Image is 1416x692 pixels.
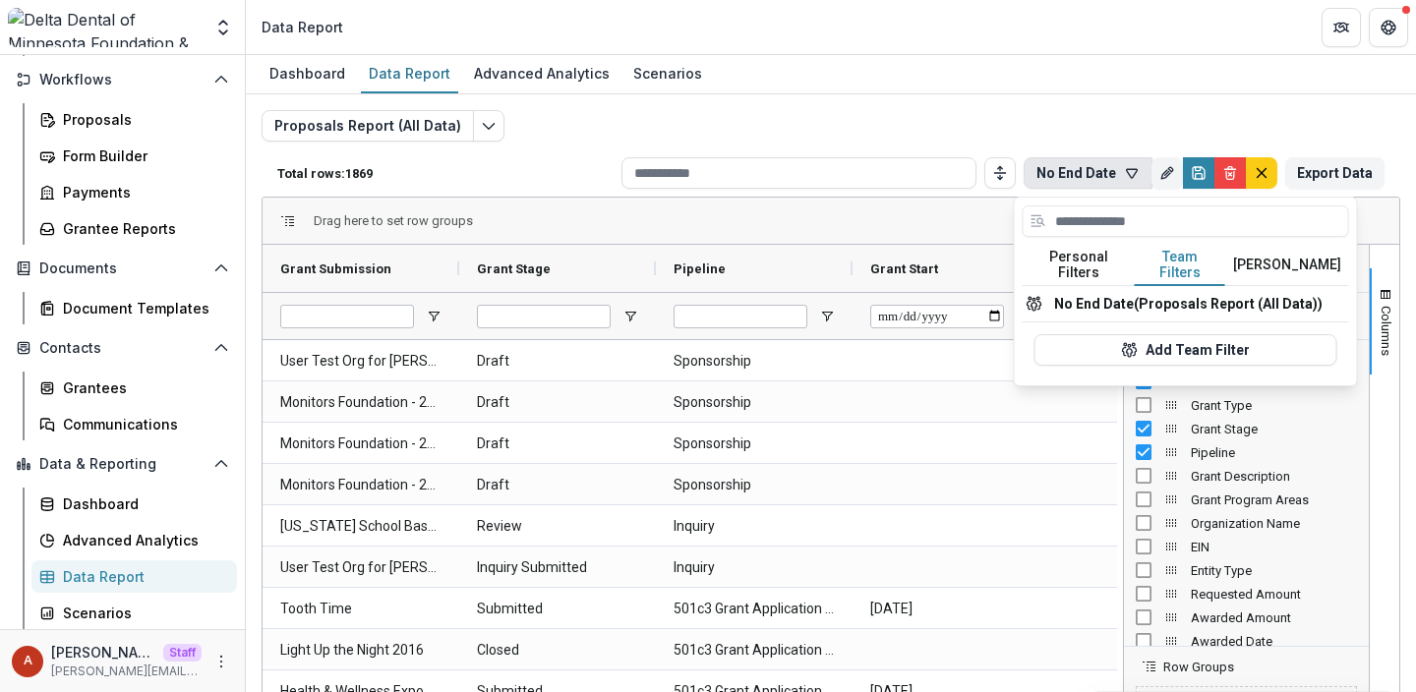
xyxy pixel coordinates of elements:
[622,309,638,324] button: Open Filter Menu
[477,630,638,670] span: Closed
[63,218,221,239] div: Grantee Reports
[63,566,221,587] div: Data Report
[51,642,155,663] p: [PERSON_NAME]
[625,59,710,87] div: Scenarios
[39,340,206,357] span: Contacts
[39,456,206,473] span: Data & Reporting
[1124,558,1369,582] div: Entity Type Column
[1023,245,1135,286] button: Personal Filters
[280,548,442,588] span: User Test Org for [PERSON_NAME] - 2025 - Inquiry Form
[674,506,835,547] span: Inquiry
[280,382,442,423] span: Monitors Foundation - 2025 - Application - Sponsorship
[674,261,726,276] span: Pipeline
[63,530,221,550] div: Advanced Analytics
[1135,245,1225,286] button: Team Filters
[209,650,233,673] button: More
[280,424,442,464] span: Monitors Foundation - 2025 - Application - Sponsorship
[280,506,442,547] span: [US_STATE] School Based Health Alliance - 2025 - Inquiry Form
[209,8,237,47] button: Open entity switcher
[39,72,206,88] span: Workflows
[477,589,638,629] span: Submitted
[280,465,442,505] span: Monitors Foundation - 2025 - Application - Sponsorship
[1191,563,1357,578] span: Entity Type
[8,448,237,480] button: Open Data & Reporting
[1124,417,1369,440] div: Grant Stage Column
[870,589,1032,629] span: [DATE]
[280,305,414,328] input: Grant Submission Filter Input
[280,341,442,381] span: User Test Org for [PERSON_NAME] - 2025 - Application - Sponsorship
[674,630,835,670] span: 501c3 Grant Application Workflow
[674,548,835,588] span: Inquiry
[31,292,237,324] a: Document Templates
[31,408,237,440] a: Communications
[361,55,458,93] a: Data Report
[1034,334,1337,366] button: Add Team Filter
[1124,440,1369,464] div: Pipeline Column
[1191,422,1357,436] span: Grant Stage
[63,145,221,166] div: Form Builder
[262,17,343,37] div: Data Report
[477,305,611,328] input: Grant Stage Filter Input
[1191,587,1357,602] span: Requested Amount
[1124,464,1369,488] div: Grant Description Column
[1124,488,1369,511] div: Grant Program Areas Column
[8,64,237,95] button: Open Workflows
[1124,605,1369,629] div: Awarded Amount Column
[426,309,442,324] button: Open Filter Menu
[1023,286,1349,321] button: No End Date (Proposals Report (All Data))
[674,465,835,505] span: Sponsorship
[1124,393,1369,417] div: Grant Type Column
[1191,492,1357,507] span: Grant Program Areas
[31,524,237,556] a: Advanced Analytics
[1191,398,1357,413] span: Grant Type
[31,176,237,208] a: Payments
[1191,540,1357,554] span: EIN
[984,157,1016,189] button: Toggle auto height
[262,110,474,142] button: Proposals Report (All Data)
[63,182,221,202] div: Payments
[8,332,237,364] button: Open Contacts
[870,261,938,276] span: Grant Start
[63,298,221,318] div: Document Templates
[466,55,618,93] a: Advanced Analytics
[477,424,638,464] span: Draft
[674,305,807,328] input: Pipeline Filter Input
[39,260,206,277] span: Documents
[280,589,442,629] span: Tooth Time
[31,560,237,593] a: Data Report
[31,597,237,629] a: Scenarios
[674,589,835,629] span: 501c3 Grant Application Workflow
[24,655,32,667] div: Anna
[477,382,638,423] span: Draft
[262,55,353,93] a: Dashboard
[314,213,473,228] span: Drag here to set row groups
[1191,469,1357,484] span: Grant Description
[254,13,351,41] nav: breadcrumb
[31,140,237,172] a: Form Builder
[674,341,835,381] span: Sponsorship
[477,341,638,381] span: Draft
[1214,157,1246,189] button: Delete
[163,644,202,662] p: Staff
[819,309,835,324] button: Open Filter Menu
[1151,157,1183,189] button: Rename
[280,261,391,276] span: Grant Submission
[314,213,473,228] div: Row Groups
[63,109,221,130] div: Proposals
[361,59,458,87] div: Data Report
[477,548,638,588] span: Inquiry Submitted
[8,253,237,284] button: Open Documents
[1191,610,1357,625] span: Awarded Amount
[477,506,638,547] span: Review
[31,103,237,136] a: Proposals
[477,261,551,276] span: Grant Stage
[63,603,221,623] div: Scenarios
[262,59,353,87] div: Dashboard
[1191,634,1357,649] span: Awarded Date
[63,493,221,514] div: Dashboard
[477,465,638,505] span: Draft
[63,377,221,398] div: Grantees
[473,110,504,142] button: Edit selected report
[31,372,237,404] a: Grantees
[1191,445,1357,460] span: Pipeline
